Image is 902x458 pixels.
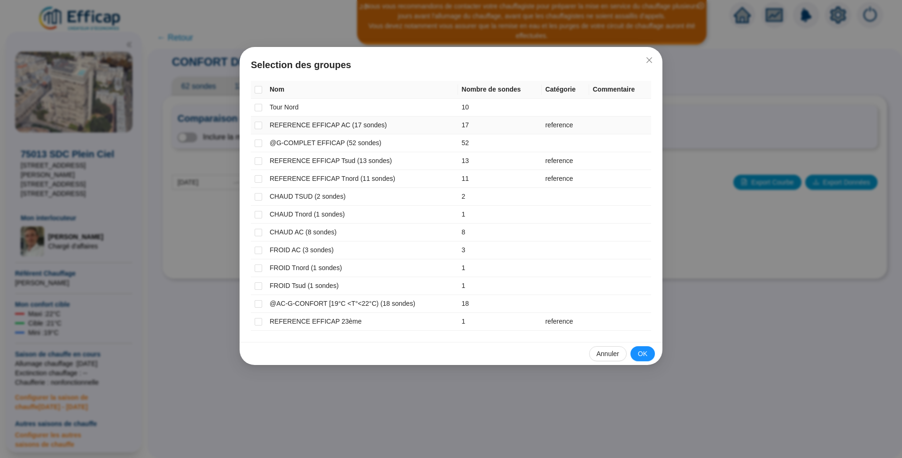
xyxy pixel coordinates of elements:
[458,81,542,99] th: Nombre de sondes
[458,295,542,313] td: 18
[251,58,651,71] span: Selection des groupes
[458,134,542,152] td: 52
[266,313,458,331] td: REFERENCE EFFICAP 23ème
[458,241,542,259] td: 3
[458,313,542,331] td: 1
[458,206,542,224] td: 1
[266,188,458,206] td: CHAUD TSUD (2 sondes)
[458,188,542,206] td: 2
[458,277,542,295] td: 1
[266,152,458,170] td: REFERENCE EFFICAP Tsud (13 sondes)
[630,346,655,361] button: OK
[542,313,589,331] td: reference
[458,99,542,116] td: 10
[266,206,458,224] td: CHAUD Tnord (1 sondes)
[542,116,589,134] td: reference
[266,277,458,295] td: FROID Tsud (1 sondes)
[589,81,651,99] th: Commentaire
[642,53,657,68] button: Close
[266,99,458,116] td: Tour Nord
[266,224,458,241] td: CHAUD AC (8 sondes)
[266,259,458,277] td: FROID Tnord (1 sondes)
[266,295,458,313] td: @AC-G-CONFORT [19°C <T°<22°C) (18 sondes)
[542,152,589,170] td: reference
[266,170,458,188] td: REFERENCE EFFICAP Tnord (11 sondes)
[458,152,542,170] td: 13
[458,116,542,134] td: 17
[266,116,458,134] td: REFERENCE EFFICAP AC (17 sondes)
[597,349,619,359] span: Annuler
[542,81,589,99] th: Catégorie
[458,259,542,277] td: 1
[458,170,542,188] td: 11
[266,241,458,259] td: FROID AC (3 sondes)
[589,346,627,361] button: Annuler
[266,81,458,99] th: Nom
[638,349,647,359] span: OK
[642,56,657,64] span: Fermer
[266,134,458,152] td: @G-COMPLET EFFICAP (52 sondes)
[458,224,542,241] td: 8
[645,56,653,64] span: close
[542,170,589,188] td: reference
